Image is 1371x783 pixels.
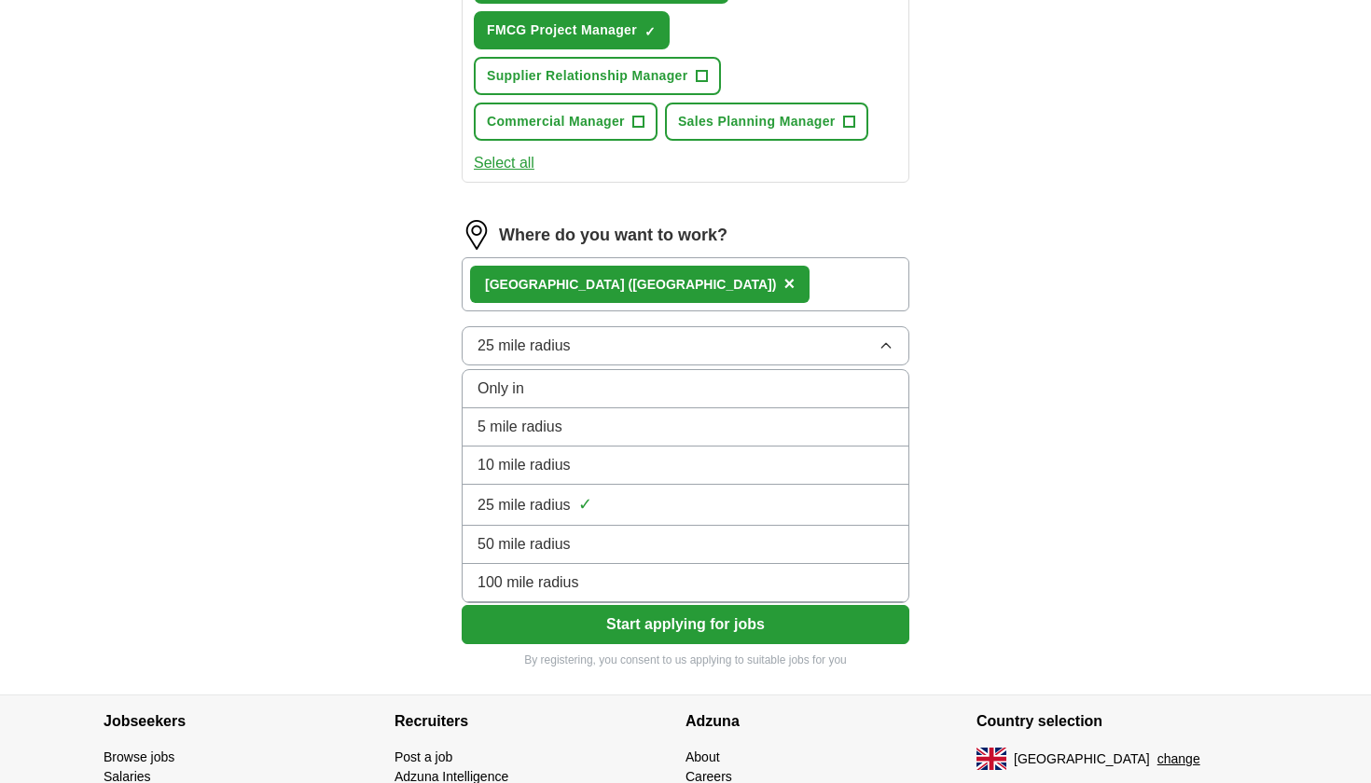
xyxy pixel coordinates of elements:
a: About [685,749,720,764]
img: UK flag [976,748,1006,770]
span: 100 mile radius [478,571,579,594]
button: 25 mile radius [462,326,909,365]
strong: [GEOGRAPHIC_DATA] [485,277,625,292]
p: By registering, you consent to us applying to suitable jobs for you [462,652,909,668]
a: Post a job [395,749,452,764]
span: 10 mile radius [478,454,571,476]
span: × [783,273,795,294]
span: 5 mile radius [478,416,562,438]
button: Sales Planning Manager [665,103,868,141]
button: Start applying for jobs [462,605,909,644]
span: Commercial Manager [487,112,625,131]
button: Commercial Manager [474,103,658,141]
span: 50 mile radius [478,533,571,556]
span: Sales Planning Manager [678,112,836,131]
button: Supplier Relationship Manager [474,57,721,95]
span: ✓ [644,24,656,39]
button: Select all [474,152,534,174]
span: [GEOGRAPHIC_DATA] [1014,749,1150,769]
label: Where do you want to work? [499,223,727,248]
span: Only in [478,378,524,400]
span: ✓ [578,492,592,517]
span: ([GEOGRAPHIC_DATA]) [628,277,776,292]
span: FMCG Project Manager [487,21,637,40]
h4: Country selection [976,695,1267,748]
button: FMCG Project Manager✓ [474,11,670,49]
a: Browse jobs [104,749,174,764]
span: 25 mile radius [478,335,571,357]
span: Supplier Relationship Manager [487,66,688,86]
button: × [783,270,795,298]
span: 25 mile radius [478,494,571,516]
img: location.png [462,220,492,250]
button: change [1157,749,1200,769]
